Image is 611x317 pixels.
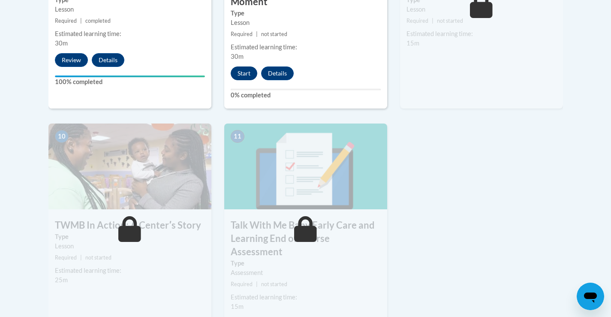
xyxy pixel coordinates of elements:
h3: TWMB In Action: A Centerʹs Story [48,219,211,232]
span: | [256,31,258,37]
img: Course Image [224,124,387,209]
span: 30m [55,39,68,47]
span: 25m [55,276,68,284]
span: Required [55,18,77,24]
div: Lesson [55,242,205,251]
label: 0% completed [231,91,381,100]
span: 15m [406,39,419,47]
span: not started [437,18,463,24]
div: Lesson [406,5,557,14]
div: Estimated learning time: [55,266,205,275]
span: 15m [231,303,244,310]
div: Assessment [231,268,381,278]
div: Estimated learning time: [55,29,205,39]
span: | [80,18,82,24]
button: Start [231,66,257,80]
span: not started [261,281,287,287]
span: 10 [55,130,69,143]
button: Details [261,66,294,80]
div: Estimated learning time: [231,293,381,302]
iframe: Button to launch messaging window [577,283,604,310]
span: 30m [231,53,244,60]
label: Type [231,9,381,18]
span: | [432,18,433,24]
span: Required [231,281,253,287]
div: Estimated learning time: [231,42,381,52]
img: Course Image [48,124,211,209]
label: 100% completed [55,77,205,87]
div: Lesson [231,18,381,27]
span: Required [55,254,77,261]
label: Type [55,232,205,242]
span: 11 [231,130,244,143]
h3: Talk With Me Baby Early Care and Learning End of Course Assessment [224,219,387,258]
span: Required [231,31,253,37]
div: Estimated learning time: [406,29,557,39]
span: | [256,281,258,287]
span: completed [85,18,111,24]
button: Review [55,53,88,67]
button: Details [92,53,124,67]
span: | [80,254,82,261]
div: Lesson [55,5,205,14]
span: not started [261,31,287,37]
div: Your progress [55,75,205,77]
label: Type [231,259,381,268]
span: not started [85,254,111,261]
span: Required [406,18,428,24]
